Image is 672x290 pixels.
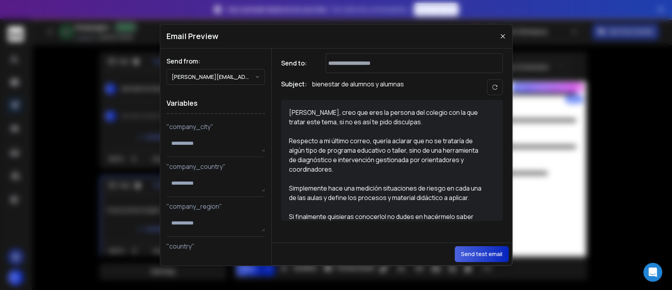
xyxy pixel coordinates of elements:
[281,58,313,68] h1: Send to:
[167,56,265,66] h1: Send from:
[281,79,307,95] h1: Subject:
[289,136,486,174] div: Respecto a mi último correo, quería aclarar que no se trataría de algún tipo de programa educativ...
[167,93,265,114] h1: Variables
[455,246,509,262] button: Send test email
[167,202,265,211] p: "company_region"
[172,73,255,81] p: [PERSON_NAME][EMAIL_ADDRESS][DOMAIN_NAME]
[289,183,486,202] div: Simplemente hace una medición situaciones de riesgo en cada una de las aulas y define los proceso...
[643,263,662,282] div: Open Intercom Messenger
[312,79,404,95] p: bienestar de alumnos y alumnas
[167,122,265,131] p: "company_city"
[289,108,486,127] div: [PERSON_NAME], creo que eres la persona del colegio con la que tratar este tema, si no es así te ...
[289,212,486,221] div: Si finalmente quisieras conocerlol no dudes en hacérmelo saber
[167,31,218,42] h1: Email Preview
[167,162,265,171] p: "company_country"
[167,241,265,251] p: "country"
